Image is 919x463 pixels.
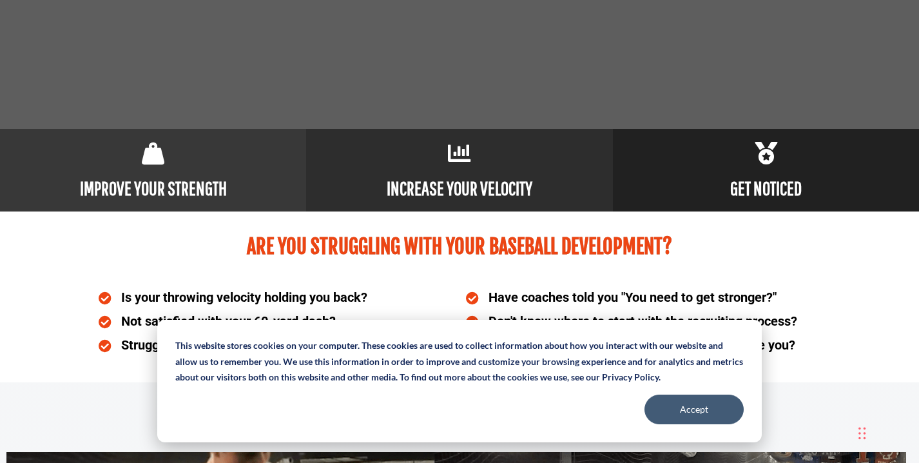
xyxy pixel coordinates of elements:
[99,333,453,357] li: Struggling to improve your exit velocity?
[99,286,453,310] li: Is your throwing velocity holding you back?
[858,414,866,453] div: Drag
[387,177,532,199] b: INCREASE YOUR VELOCITY
[99,237,820,257] h2: Are you struggling with your baseball development?
[80,177,227,199] b: IMPROVE YOUR STRENGTH
[466,286,820,310] li: Have coaches told you "You need to get stronger?"
[175,338,744,386] p: This website stores cookies on your computer. These cookies are used to collect information about...
[157,320,762,442] div: Cookie banner
[730,177,802,199] b: GET NOTICED
[6,390,913,449] h2: WE CAN HELP.
[729,324,919,463] iframe: Chat Widget
[99,310,453,333] li: Not satisfied with your 60-yard dash?
[466,310,820,333] li: Don't know where to start with the recruiting process?
[644,395,744,424] button: Accept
